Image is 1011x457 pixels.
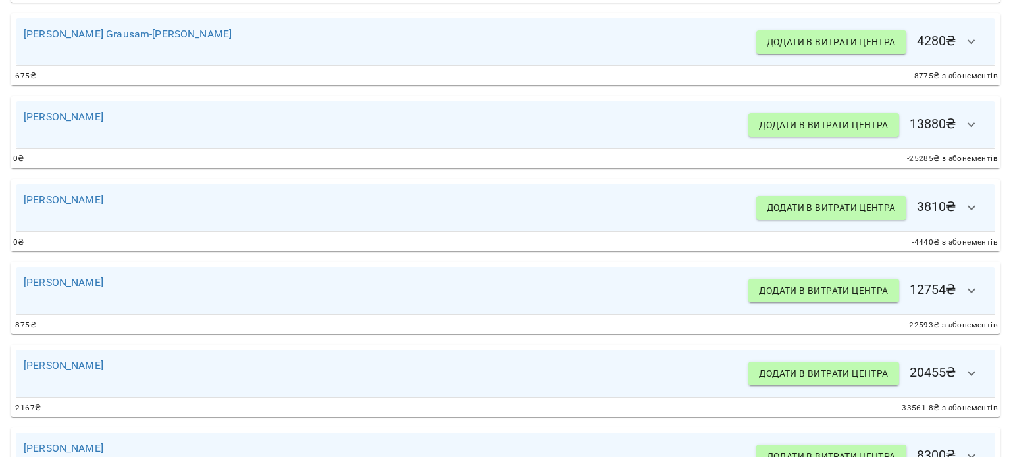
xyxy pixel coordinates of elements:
span: -4440 ₴ з абонементів [912,236,998,249]
h6: 4280 ₴ [756,26,987,58]
span: 0 ₴ [13,153,24,166]
button: Додати в витрати центра [748,362,898,385]
span: Додати в витрати центра [767,200,896,216]
h6: 12754 ₴ [748,275,987,306]
span: -8775 ₴ з абонементів [912,70,998,83]
span: -675 ₴ [13,70,36,83]
a: [PERSON_NAME] Grausam-[PERSON_NAME] [24,28,232,40]
button: Додати в витрати центра [756,196,906,220]
span: Додати в витрати центра [759,283,888,299]
button: Додати в витрати центра [756,30,906,54]
button: Додати в витрати центра [748,113,898,137]
h6: 3810 ₴ [756,192,987,224]
a: [PERSON_NAME] [24,276,103,289]
span: 0 ₴ [13,236,24,249]
span: -25285 ₴ з абонементів [907,153,998,166]
span: Додати в витрати центра [759,117,888,133]
a: [PERSON_NAME] [24,193,103,206]
span: -2167 ₴ [13,402,41,415]
a: [PERSON_NAME] [24,442,103,454]
h6: 13880 ₴ [748,109,987,141]
span: -33561.8 ₴ з абонементів [900,402,998,415]
span: Додати в витрати центра [759,366,888,381]
span: -875 ₴ [13,319,36,332]
span: -22593 ₴ з абонементів [907,319,998,332]
a: [PERSON_NAME] [24,110,103,123]
a: [PERSON_NAME] [24,359,103,372]
span: Додати в витрати центра [767,34,896,50]
button: Додати в витрати центра [748,279,898,302]
h6: 20455 ₴ [748,358,987,389]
